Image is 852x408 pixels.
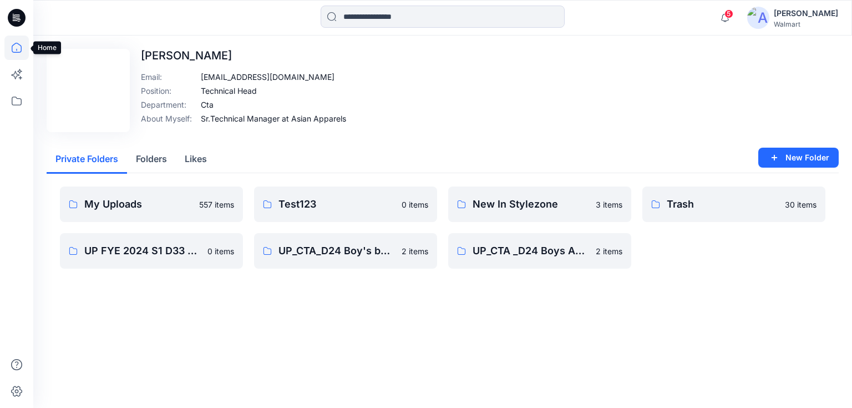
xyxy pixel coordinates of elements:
a: UP_CTA_D24 Boy's bottom Board S4 FYE 20232 items [254,233,437,269]
p: UP_CTA_D24 Boy's bottom Board S4 FYE 2023 [278,243,395,259]
a: New In Stylezone3 items [448,187,631,222]
img: avatar [747,7,769,29]
p: 2 items [596,245,622,257]
p: Email : [141,71,196,83]
p: [EMAIL_ADDRESS][DOMAIN_NAME] [201,71,334,83]
a: UP FYE 2024 S1 D33 Girls BOTTOMS CTA0 items [60,233,243,269]
button: Private Folders [47,145,127,174]
p: Cta [201,99,214,110]
img: Shabbir Hashmi [49,51,128,130]
p: 3 items [596,199,622,210]
button: Likes [176,145,216,174]
div: [PERSON_NAME] [774,7,838,20]
p: My Uploads [84,197,192,212]
p: UP FYE 2024 S1 D33 Girls BOTTOMS CTA [84,243,201,259]
a: Trash30 items [642,187,825,222]
button: Folders [127,145,176,174]
p: Department : [141,99,196,110]
p: About Myself : [141,113,196,124]
p: 30 items [785,199,816,210]
a: UP_CTA _D24 Boys Active Bottoms_S3 FYE 20232 items [448,233,631,269]
p: [PERSON_NAME] [141,49,346,62]
p: Technical Head [201,85,257,97]
p: 557 items [199,199,234,210]
a: My Uploads557 items [60,187,243,222]
a: Test1230 items [254,187,437,222]
p: New In Stylezone [473,197,589,212]
p: Position : [141,85,196,97]
p: 0 items [207,245,234,257]
p: Test123 [278,197,395,212]
p: Sr.Technical Manager at Asian Apparels [201,113,346,124]
p: 0 items [402,199,428,210]
p: Trash [667,197,778,212]
button: New Folder [758,148,839,168]
span: 5 [724,9,733,18]
p: UP_CTA _D24 Boys Active Bottoms_S3 FYE 2023 [473,243,589,259]
p: 2 items [402,245,428,257]
div: Walmart [774,20,838,28]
